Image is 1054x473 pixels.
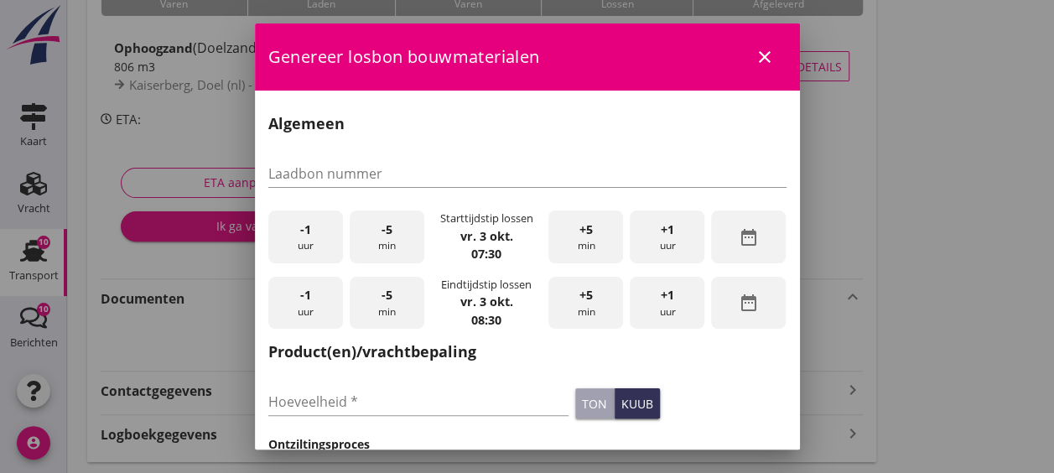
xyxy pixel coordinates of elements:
[268,277,343,330] div: uur
[579,286,593,304] span: +5
[255,23,800,91] div: Genereer losbon bouwmaterialen
[548,211,623,263] div: min
[268,211,343,263] div: uur
[630,211,704,263] div: uur
[471,246,501,262] strong: 07:30
[661,221,674,239] span: +1
[268,435,787,453] h3: Ontziltingsproces
[755,47,775,67] i: close
[268,112,787,135] h2: Algemeen
[441,277,532,293] div: Eindtijdstip lossen
[300,286,311,304] span: -1
[471,312,501,328] strong: 08:30
[460,228,512,244] strong: vr. 3 okt.
[579,221,593,239] span: +5
[382,286,392,304] span: -5
[382,221,392,239] span: -5
[615,388,660,418] button: kuub
[575,388,615,418] button: ton
[630,277,704,330] div: uur
[460,294,512,309] strong: vr. 3 okt.
[739,293,759,313] i: date_range
[582,395,607,413] div: ton
[350,211,424,263] div: min
[548,277,623,330] div: min
[739,227,759,247] i: date_range
[661,286,674,304] span: +1
[268,160,787,187] input: Laadbon nummer
[268,340,787,363] h2: Product(en)/vrachtbepaling
[621,395,653,413] div: kuub
[439,211,532,226] div: Starttijdstip lossen
[268,388,569,415] input: Hoeveelheid *
[300,221,311,239] span: -1
[350,277,424,330] div: min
